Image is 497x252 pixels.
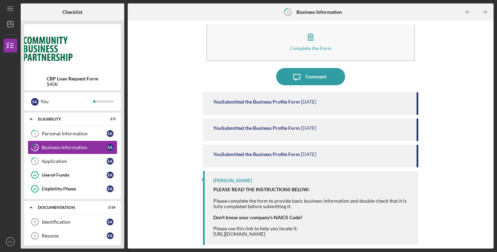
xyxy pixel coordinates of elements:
[28,215,117,229] a: 5IdentificationEA
[42,186,107,192] div: Eligibility Phase
[107,219,114,225] div: E A
[213,152,300,157] div: You Submitted the Business Profile Form
[28,229,117,243] a: 6ResumeEA
[301,152,316,157] time: 2025-07-29 02:10
[28,127,117,140] a: 1Personal InformationEA
[42,233,107,239] div: Resume
[213,178,252,183] div: [PERSON_NAME]
[213,198,411,209] div: Please complete the form to provide basic business information and double-check that it is fully ...
[103,117,116,121] div: 2 / 5
[296,9,342,15] b: Business Information
[107,232,114,239] div: E A
[107,172,114,178] div: E A
[213,226,411,231] div: Please use this link to help you locate it:
[42,131,107,136] div: Personal Information
[107,185,114,192] div: E A
[42,172,107,178] div: Use of Funds
[301,125,316,131] time: 2025-07-29 02:17
[31,98,39,106] div: E A
[290,46,332,51] div: Complete the Form
[107,144,114,151] div: E A
[34,234,36,238] tspan: 6
[47,76,98,81] b: CBP Loan Request Form
[40,96,93,107] div: You
[276,68,345,85] button: Comment
[213,214,302,220] strong: Don't know your company's NAICS Code?
[28,154,117,168] a: 3ApplicationEA
[28,182,117,196] a: Eligibility PhaseEA
[213,186,310,192] strong: PLEASE READ THE INSTRUCTIONS BELOW:
[213,99,300,105] div: You Submitted the Business Profile Form
[34,220,36,224] tspan: 5
[38,205,98,210] div: Documentation
[42,145,107,150] div: Business Information
[28,168,117,182] a: Use of FundsEA
[47,81,98,87] div: $40K
[62,9,82,15] b: Checklist
[107,130,114,137] div: E A
[38,117,98,121] div: Eligibility
[24,28,121,69] img: Product logo
[34,159,36,164] tspan: 3
[305,68,327,85] div: Comment
[103,205,116,210] div: 2 / 26
[206,21,415,61] button: Complete the Form
[213,231,411,237] div: [URL][DOMAIN_NAME]
[287,10,289,14] tspan: 2
[213,125,300,131] div: You Submitted the Business Profile Form
[301,99,316,105] time: 2025-07-29 02:27
[34,145,36,150] tspan: 2
[107,158,114,165] div: E A
[8,240,13,244] text: EA
[34,132,36,136] tspan: 1
[3,235,17,249] button: EA
[42,219,107,225] div: Identification
[42,158,107,164] div: Application
[28,140,117,154] a: 2Business InformationEA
